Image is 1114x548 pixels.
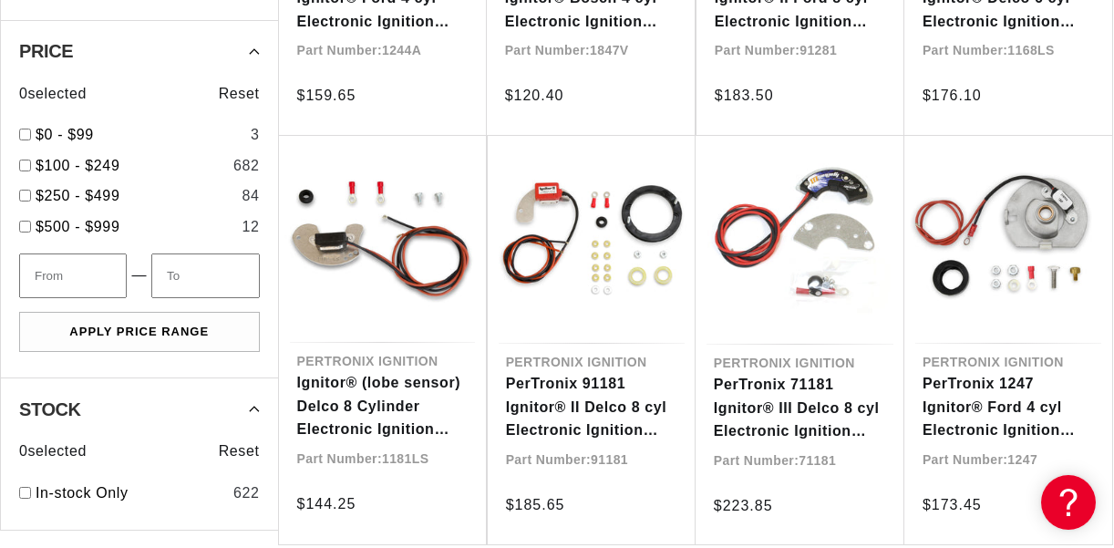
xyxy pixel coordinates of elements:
[36,481,226,505] a: In-stock Only
[131,264,147,287] span: —
[36,158,119,173] span: $100 - $249
[219,82,260,106] span: Reset
[19,42,73,60] span: Price
[19,82,87,106] span: 0 selected
[19,253,127,298] input: From
[219,439,260,463] span: Reset
[297,371,468,441] a: Ignitor® (lobe sensor) Delco 8 Cylinder Electronic Ignition Conversion Kit
[233,481,260,505] div: 622
[19,439,87,463] span: 0 selected
[19,312,260,353] button: Apply Price Range
[251,123,260,147] div: 3
[506,372,677,442] a: PerTronix 91181 Ignitor® II Delco 8 cyl Electronic Ignition Conversion Kit
[714,373,886,443] a: PerTronix 71181 Ignitor® III Delco 8 cyl Electronic Ignition Conversion Kit
[19,400,81,419] span: Stock
[151,253,259,298] input: To
[923,372,1094,442] a: PerTronix 1247 Ignitor® Ford 4 cyl Electronic Ignition Conversion Kit
[233,154,260,178] div: 682
[242,184,259,208] div: 84
[242,215,259,239] div: 12
[36,219,119,234] span: $500 - $999
[36,188,119,203] span: $250 - $499
[36,127,94,142] span: $0 - $99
